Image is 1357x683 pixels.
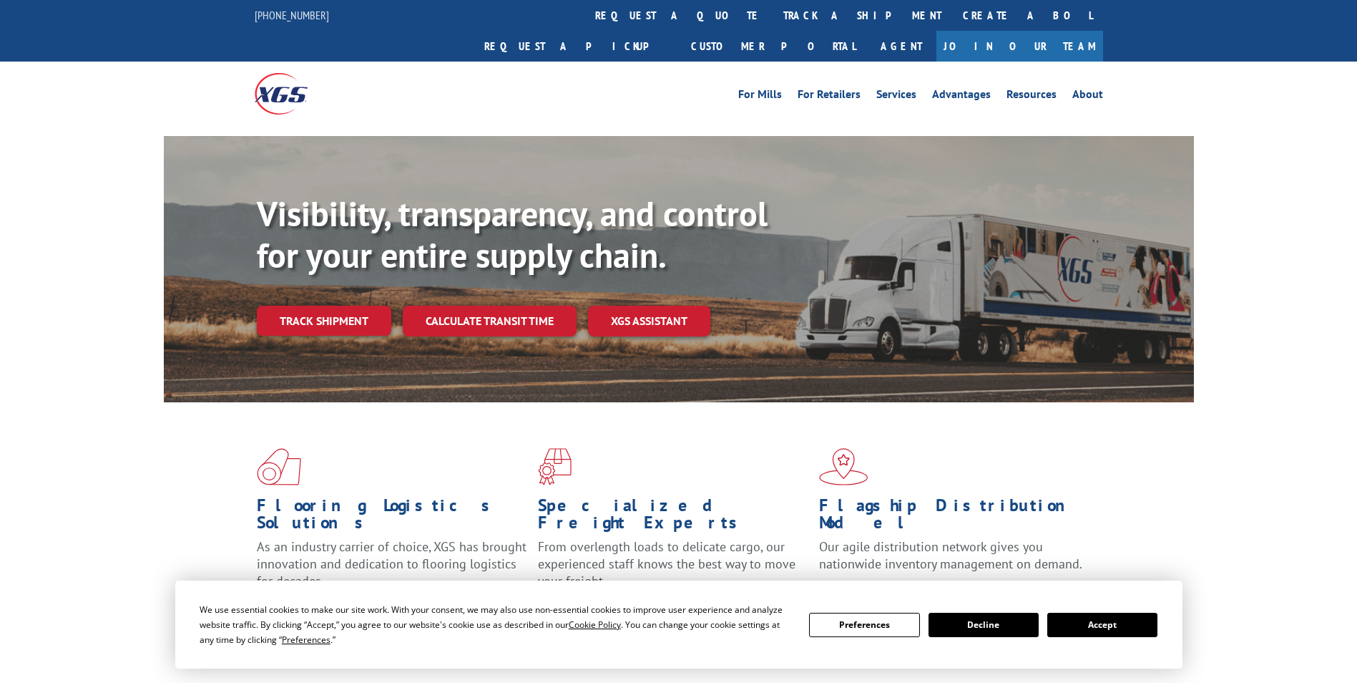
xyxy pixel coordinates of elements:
h1: Flagship Distribution Model [819,497,1089,538]
a: Calculate transit time [403,306,577,336]
a: About [1072,89,1103,105]
img: xgs-icon-focused-on-flooring-red [538,448,572,485]
a: For Retailers [798,89,861,105]
a: Advantages [932,89,991,105]
a: Services [876,89,916,105]
a: Resources [1006,89,1057,105]
a: For Mills [738,89,782,105]
button: Decline [929,613,1039,637]
a: Agent [866,31,936,62]
span: Our agile distribution network gives you nationwide inventory management on demand. [819,538,1082,572]
img: xgs-icon-flagship-distribution-model-red [819,448,868,485]
b: Visibility, transparency, and control for your entire supply chain. [257,191,768,277]
button: Accept [1047,613,1157,637]
p: From overlength loads to delicate cargo, our experienced staff knows the best way to move your fr... [538,538,808,602]
a: [PHONE_NUMBER] [255,8,329,22]
a: Join Our Team [936,31,1103,62]
div: We use essential cookies to make our site work. With your consent, we may also use non-essential ... [200,602,792,647]
div: Cookie Consent Prompt [175,581,1182,669]
a: XGS ASSISTANT [588,306,710,336]
img: xgs-icon-total-supply-chain-intelligence-red [257,448,301,485]
h1: Specialized Freight Experts [538,497,808,538]
span: Cookie Policy [569,619,621,631]
a: Customer Portal [680,31,866,62]
a: Track shipment [257,306,391,336]
a: Request a pickup [474,31,680,62]
h1: Flooring Logistics Solutions [257,497,527,538]
span: Preferences [282,634,330,646]
button: Preferences [809,613,919,637]
span: As an industry carrier of choice, XGS has brought innovation and dedication to flooring logistics... [257,538,526,589]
